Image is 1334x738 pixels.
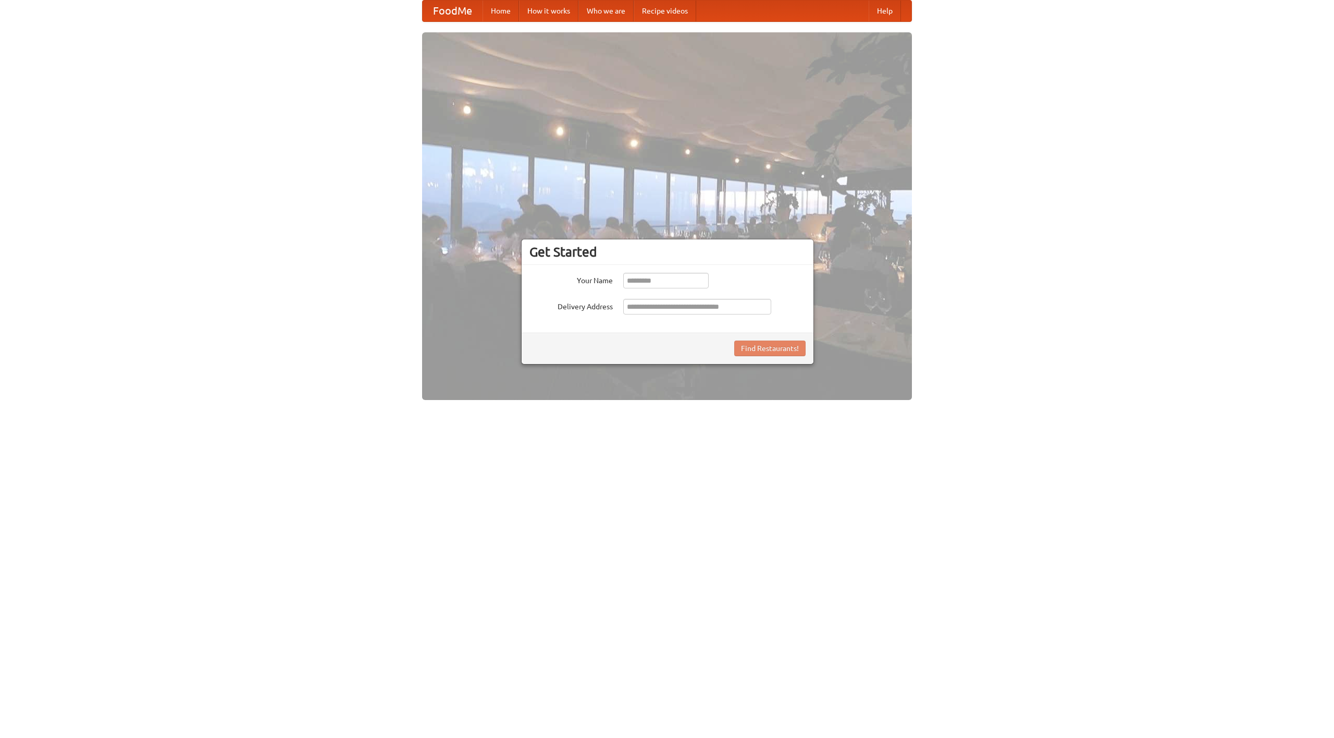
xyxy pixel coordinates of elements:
label: Delivery Address [529,299,613,312]
a: Recipe videos [634,1,696,21]
h3: Get Started [529,244,806,260]
label: Your Name [529,273,613,286]
a: Who we are [578,1,634,21]
button: Find Restaurants! [734,341,806,356]
a: FoodMe [423,1,483,21]
a: Help [869,1,901,21]
a: How it works [519,1,578,21]
a: Home [483,1,519,21]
